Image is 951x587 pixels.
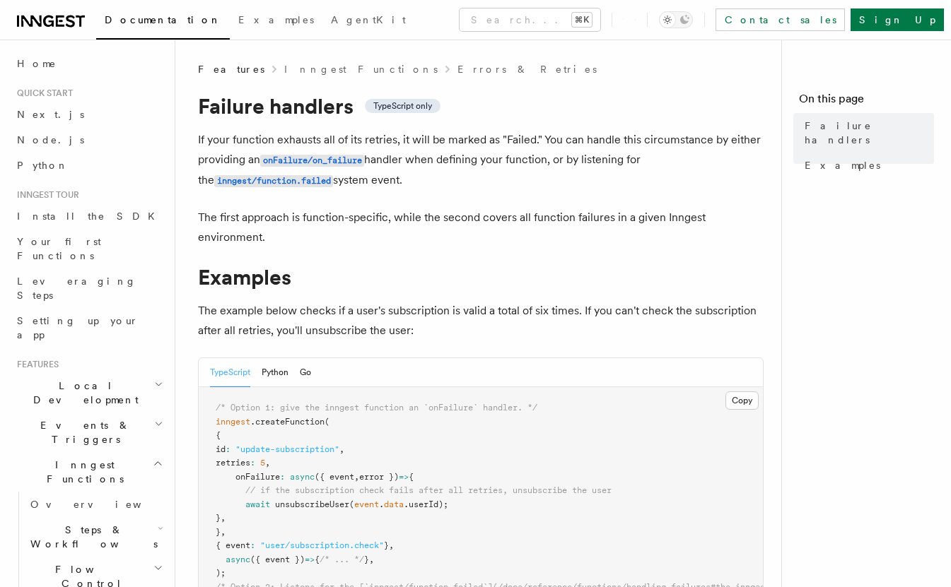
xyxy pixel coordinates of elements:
[799,153,934,178] a: Examples
[17,134,84,146] span: Node.js
[851,8,944,31] a: Sign Up
[11,458,153,486] span: Inngest Functions
[221,527,226,537] span: ,
[230,4,322,38] a: Examples
[245,499,270,509] span: await
[216,568,226,578] span: );
[280,472,285,482] span: :
[235,444,339,454] span: "update-subscription"
[17,57,57,71] span: Home
[198,208,764,247] p: The first approach is function-specific, while the second covers all function failures in a given...
[315,472,354,482] span: ({ event
[260,458,265,468] span: 5
[300,358,311,387] button: Go
[799,90,934,113] h4: On this page
[275,499,349,509] span: unsubscribeUser
[250,555,305,564] span: ({ event })
[11,413,166,452] button: Events & Triggers
[198,93,764,119] h1: Failure handlers
[373,100,432,112] span: TypeScript only
[349,499,354,509] span: (
[216,417,250,427] span: inngest
[339,444,344,454] span: ,
[379,499,384,509] span: .
[226,444,231,454] span: :
[216,513,221,523] span: }
[11,452,166,492] button: Inngest Functions
[226,555,250,564] span: async
[460,8,600,31] button: Search...⌘K
[11,189,79,201] span: Inngest tour
[331,14,406,25] span: AgentKit
[572,13,592,27] kbd: ⌘K
[290,472,315,482] span: async
[17,109,84,120] span: Next.js
[354,499,379,509] span: event
[216,403,537,413] span: /* Option 1: give the inngest function an `onFailure` handler. */
[17,236,101,261] span: Your first Functions
[265,458,270,468] span: ,
[238,14,314,25] span: Examples
[245,485,612,495] span: // if the subscription check fails after all retries, unsubscribe the user
[216,430,221,440] span: {
[11,51,166,76] a: Home
[214,175,333,187] code: inngest/function.failed
[198,264,764,290] h1: Examples
[96,4,230,40] a: Documentation
[315,555,320,564] span: {
[17,315,139,340] span: Setting up your app
[325,417,329,427] span: (
[25,523,158,551] span: Steps & Workflows
[305,555,315,564] span: =>
[805,158,880,172] span: Examples
[11,203,166,229] a: Install the SDK
[216,527,221,537] span: }
[404,499,448,509] span: .userId);
[210,358,250,387] button: TypeScript
[11,127,166,153] a: Node.js
[389,540,394,550] span: ,
[11,418,154,446] span: Events & Triggers
[250,417,325,427] span: .createFunction
[384,540,389,550] span: }
[30,499,176,510] span: Overview
[198,62,264,76] span: Features
[216,458,250,468] span: retries
[659,11,693,28] button: Toggle dark mode
[235,472,280,482] span: onFailure
[260,155,364,167] code: onFailure/on_failure
[359,472,399,482] span: error })
[284,62,438,76] a: Inngest Functions
[725,391,759,410] button: Copy
[260,153,364,166] a: onFailure/on_failure
[25,492,166,517] a: Overview
[25,517,166,557] button: Steps & Workflows
[260,540,384,550] span: "user/subscription.check"
[105,14,221,25] span: Documentation
[214,173,333,186] a: inngest/function.failed
[11,268,166,308] a: Leveraging Steps
[262,358,288,387] button: Python
[11,153,166,178] a: Python
[11,102,166,127] a: Next.js
[384,499,404,509] span: data
[322,4,414,38] a: AgentKit
[216,444,226,454] span: id
[17,160,69,171] span: Python
[399,472,409,482] span: =>
[198,130,764,191] p: If your function exhausts all of its retries, it will be marked as "Failed." You can handle this ...
[11,379,154,407] span: Local Development
[250,458,255,468] span: :
[11,88,73,99] span: Quick start
[369,555,374,564] span: ,
[216,540,250,550] span: { event
[11,359,59,370] span: Features
[409,472,414,482] span: {
[17,275,136,301] span: Leveraging Steps
[221,513,226,523] span: ,
[805,119,934,147] span: Failure handlers
[11,308,166,348] a: Setting up your app
[17,211,163,222] span: Install the SDK
[198,301,764,340] p: The example below checks if a user's subscription is valid a total of six times. If you can't che...
[716,8,845,31] a: Contact sales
